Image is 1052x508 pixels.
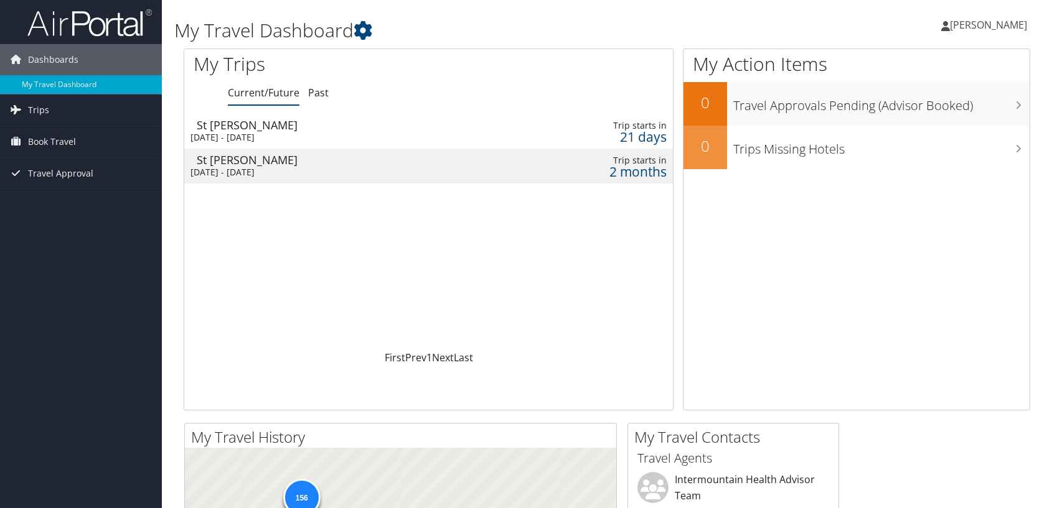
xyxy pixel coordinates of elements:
[385,351,405,364] a: First
[174,17,751,44] h1: My Travel Dashboard
[941,6,1040,44] a: [PERSON_NAME]
[28,95,49,126] span: Trips
[733,91,1030,114] h3: Travel Approvals Pending (Advisor Booked)
[683,82,1030,126] a: 0Travel Approvals Pending (Advisor Booked)
[197,154,497,165] div: St [PERSON_NAME]
[683,126,1030,169] a: 0Trips Missing Hotels
[308,86,329,99] a: Past
[197,119,497,131] div: St [PERSON_NAME]
[28,44,78,75] span: Dashboards
[454,351,473,364] a: Last
[683,92,727,113] h2: 0
[549,166,667,177] div: 2 months
[733,134,1030,158] h3: Trips Missing Hotels
[549,155,667,166] div: Trip starts in
[549,120,667,131] div: Trip starts in
[28,126,76,157] span: Book Travel
[28,158,93,189] span: Travel Approval
[190,167,491,178] div: [DATE] - [DATE]
[405,351,426,364] a: Prev
[426,351,432,364] a: 1
[637,450,829,467] h3: Travel Agents
[228,86,299,99] a: Current/Future
[683,51,1030,77] h1: My Action Items
[191,427,616,448] h2: My Travel History
[27,8,152,37] img: airportal-logo.png
[549,131,667,142] div: 21 days
[432,351,454,364] a: Next
[950,18,1027,32] span: [PERSON_NAME]
[683,136,727,157] h2: 0
[190,132,491,143] div: [DATE] - [DATE]
[634,427,838,448] h2: My Travel Contacts
[194,51,460,77] h1: My Trips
